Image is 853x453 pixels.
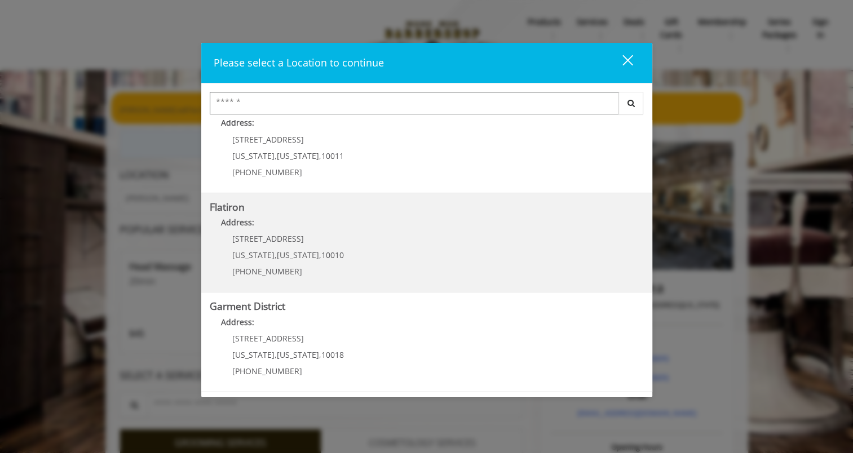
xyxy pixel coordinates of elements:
[221,217,254,228] b: Address:
[319,150,321,161] span: ,
[609,54,632,71] div: close dialog
[221,317,254,327] b: Address:
[277,349,319,360] span: [US_STATE]
[275,150,277,161] span: ,
[210,92,644,120] div: Center Select
[232,366,302,376] span: [PHONE_NUMBER]
[232,349,275,360] span: [US_STATE]
[277,150,319,161] span: [US_STATE]
[232,167,302,177] span: [PHONE_NUMBER]
[319,250,321,260] span: ,
[275,250,277,260] span: ,
[232,150,275,161] span: [US_STATE]
[221,117,254,128] b: Address:
[275,349,277,360] span: ,
[232,333,304,344] span: [STREET_ADDRESS]
[210,299,285,313] b: Garment District
[232,250,275,260] span: [US_STATE]
[214,56,384,69] span: Please select a Location to continue
[232,233,304,244] span: [STREET_ADDRESS]
[277,250,319,260] span: [US_STATE]
[321,150,344,161] span: 10011
[232,134,304,145] span: [STREET_ADDRESS]
[321,250,344,260] span: 10010
[210,92,619,114] input: Search Center
[232,266,302,277] span: [PHONE_NUMBER]
[625,99,638,107] i: Search button
[321,349,344,360] span: 10018
[602,51,640,74] button: close dialog
[319,349,321,360] span: ,
[210,200,245,214] b: Flatiron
